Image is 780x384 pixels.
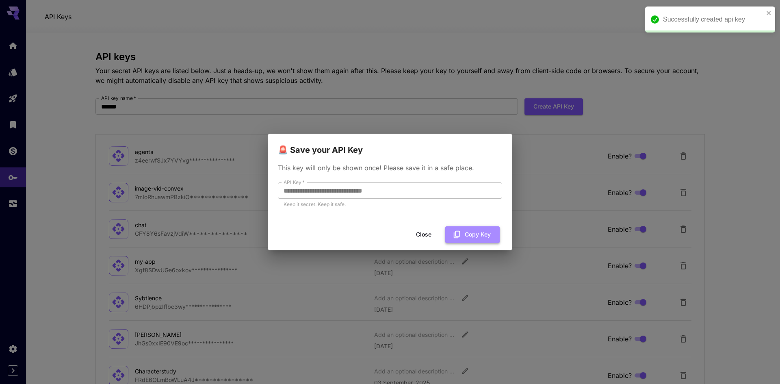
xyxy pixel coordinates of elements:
[405,226,442,243] button: Close
[284,200,496,208] p: Keep it secret. Keep it safe.
[445,226,500,243] button: Copy Key
[284,179,305,186] label: API Key
[663,15,764,24] div: Successfully created api key
[278,163,502,173] p: This key will only be shown once! Please save it in a safe place.
[268,134,512,156] h2: 🚨 Save your API Key
[766,10,772,16] button: close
